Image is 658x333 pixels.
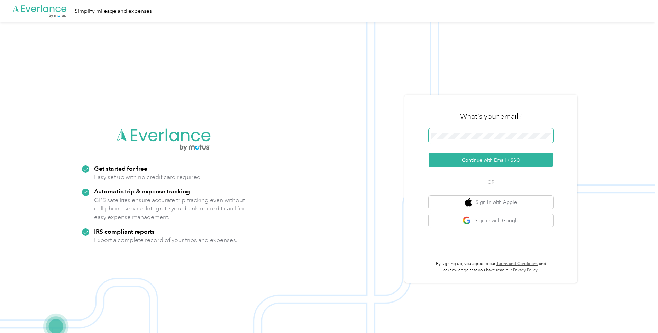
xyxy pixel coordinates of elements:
[460,111,522,121] h3: What's your email?
[479,179,503,186] span: OR
[513,268,538,273] a: Privacy Policy
[429,261,553,273] p: By signing up, you agree to our and acknowledge that you have read our .
[94,173,201,181] p: Easy set up with no credit card required
[496,261,538,267] a: Terms and Conditions
[94,196,245,222] p: GPS satellites ensure accurate trip tracking even without cell phone service. Integrate your bank...
[463,216,471,225] img: google logo
[94,228,155,235] strong: IRS compliant reports
[75,7,152,16] div: Simplify mileage and expenses
[94,165,147,172] strong: Get started for free
[465,198,472,207] img: apple logo
[429,214,553,227] button: google logoSign in with Google
[94,188,190,195] strong: Automatic trip & expense tracking
[94,236,237,244] p: Export a complete record of your trips and expenses.
[429,196,553,209] button: apple logoSign in with Apple
[429,153,553,167] button: Continue with Email / SSO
